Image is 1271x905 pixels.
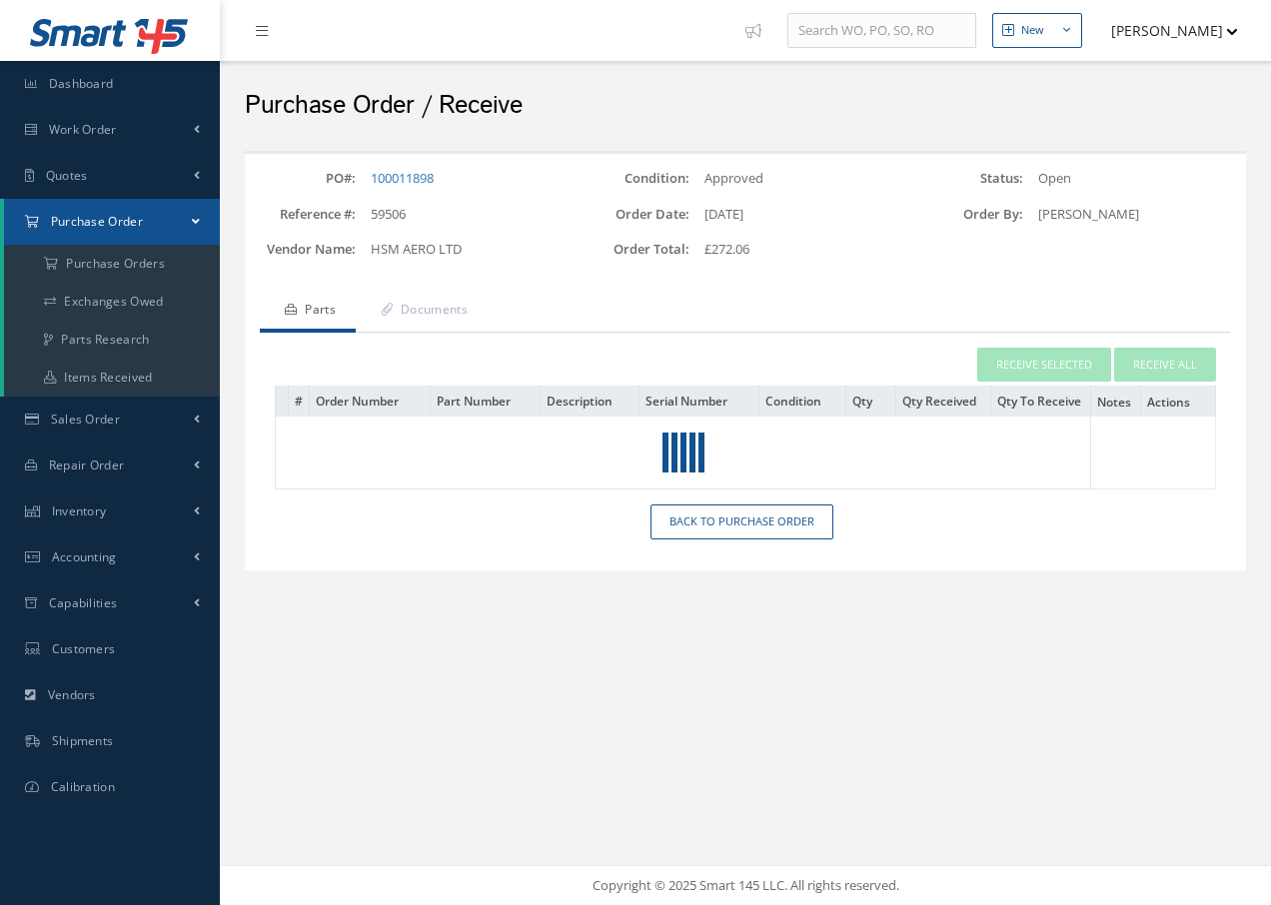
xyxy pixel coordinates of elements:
label: PO#: [245,171,356,186]
th: Serial Number [639,387,759,417]
label: Order Date: [579,207,689,222]
th: Qty Received [896,387,991,417]
th: Part Number [431,387,541,417]
span: Capabilities [49,594,118,611]
input: Search WO, PO, SO, RO [787,13,976,49]
span: Dashboard [49,75,114,92]
div: 59506 [356,205,579,225]
span: Customers [52,640,116,657]
th: Notes [1091,387,1141,417]
label: Order Total: [579,242,689,257]
a: Documents [356,291,488,333]
span: Quotes [46,167,88,184]
a: Back to Purchase Order [650,504,833,539]
div: New [1021,22,1044,39]
th: Order Number [310,387,431,417]
span: Accounting [52,548,117,565]
div: Copyright © 2025 Smart 145 LLC. All rights reserved. [240,876,1251,896]
span: Purchase Order [51,213,143,230]
th: # [289,387,310,417]
th: Actions [1141,387,1216,417]
label: Status: [912,171,1023,186]
a: Parts [260,291,356,333]
button: Receive All [1114,348,1216,383]
button: [PERSON_NAME] [1092,11,1238,50]
div: Open [1023,169,1246,189]
div: HSM AERO LTD [356,240,579,260]
span: Sales Order [51,411,120,428]
label: Order By: [912,207,1023,222]
span: Shipments [52,732,114,749]
th: Qty [846,387,896,417]
span: Repair Order [49,456,125,473]
a: 100011898 [371,169,434,187]
span: Vendors [48,686,96,703]
a: Items Received [4,359,220,397]
a: Purchase Order [4,199,220,245]
label: Reference #: [245,207,356,222]
button: New [992,13,1082,48]
span: Inventory [52,502,107,519]
div: [DATE] [689,205,912,225]
th: Description [540,387,639,417]
a: Exchanges Owed [4,283,220,321]
label: Vendor Name: [245,242,356,257]
div: £272.06 [689,240,912,260]
span: Work Order [49,121,117,138]
th: Qty To Receive [991,387,1091,417]
th: Condition [758,387,845,417]
h2: Purchase Order / Receive [245,91,1246,121]
div: Approved [689,169,912,189]
div: [PERSON_NAME] [1023,205,1246,225]
label: Condition: [579,171,689,186]
button: Receive Selected [977,348,1111,383]
a: Purchase Orders [4,245,220,283]
span: Calibration [51,778,115,795]
a: Parts Research [4,321,220,359]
